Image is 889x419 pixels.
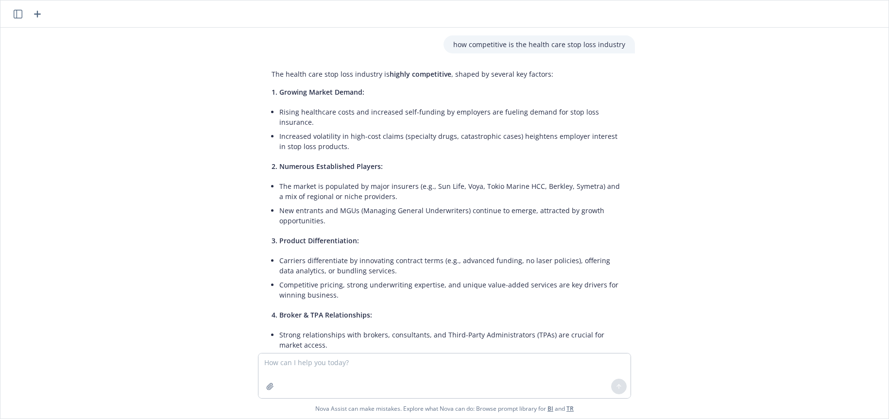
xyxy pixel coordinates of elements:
span: 2. Numerous Established Players: [272,162,383,171]
span: 3. Product Differentiation: [272,236,359,245]
li: Distribution channels and brand strength play a significant role in market share. [279,352,625,366]
li: Strong relationships with brokers, consultants, and Third-Party Administrators (TPAs) are crucial... [279,328,625,352]
li: The market is populated by major insurers (e.g., Sun Life, Voya, Tokio Marine HCC, Berkley, Symet... [279,179,625,203]
a: TR [566,404,574,413]
span: highly competitive [390,69,451,79]
li: Increased volatility in high-cost claims (specialty drugs, catastrophic cases) heightens employer... [279,129,625,153]
a: BI [547,404,553,413]
p: The health care stop loss industry is , shaped by several key factors: [272,69,625,79]
span: Nova Assist can make mistakes. Explore what Nova can do: Browse prompt library for and [315,399,574,419]
p: how competitive is the health care stop loss industry [453,39,625,50]
span: 4. Broker & TPA Relationships: [272,310,372,319]
li: Competitive pricing, strong underwriting expertise, and unique value-added services are key drive... [279,278,625,302]
li: New entrants and MGUs (Managing General Underwriters) continue to emerge, attracted by growth opp... [279,203,625,228]
li: Rising healthcare costs and increased self-funding by employers are fueling demand for stop loss ... [279,105,625,129]
span: 1. Growing Market Demand: [272,87,364,97]
li: Carriers differentiate by innovating contract terms (e.g., advanced funding, no laser policies), ... [279,253,625,278]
